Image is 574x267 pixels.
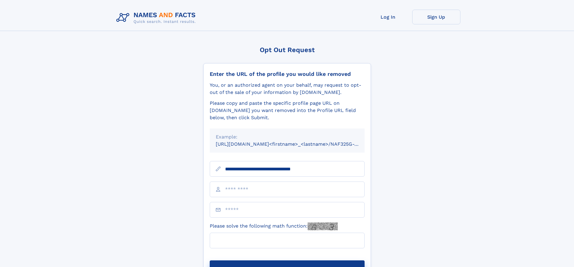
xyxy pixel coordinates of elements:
small: [URL][DOMAIN_NAME]<firstname>_<lastname>/NAF325G-xxxxxxxx [216,141,376,147]
div: Opt Out Request [203,46,371,54]
a: Log In [364,10,412,24]
div: Please copy and paste the specific profile page URL on [DOMAIN_NAME] you want removed into the Pr... [210,100,365,121]
a: Sign Up [412,10,460,24]
div: You, or an authorized agent on your behalf, may request to opt-out of the sale of your informatio... [210,82,365,96]
img: Logo Names and Facts [114,10,201,26]
label: Please solve the following math function: [210,222,338,230]
div: Example: [216,133,359,141]
div: Enter the URL of the profile you would like removed [210,71,365,77]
